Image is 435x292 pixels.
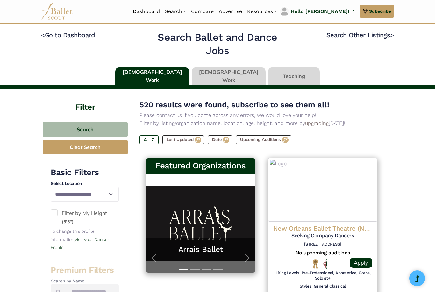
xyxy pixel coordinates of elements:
h4: New Orleans Ballet Theatre (NOBT) [273,224,373,232]
code: < [41,31,45,39]
button: Clear Search [43,140,128,154]
img: National [311,259,319,269]
small: (5'5") [62,219,74,224]
a: Apply [350,258,372,268]
label: Filter by My Height [51,209,119,225]
code: > [390,31,394,39]
a: Subscribe [360,5,394,18]
label: A - Z [139,135,159,144]
a: visit your Dancer Profile [51,237,109,250]
button: Slide 2 [190,266,200,273]
label: Date [208,135,232,144]
p: Please contact us if you come across any errors, we would love your help! [139,111,384,119]
a: Compare [189,5,216,18]
h6: Hiring Levels: Pre-Professional, Apprentice, Corps, Soloist+ [273,270,373,281]
h5: Seeking Company Dancers [273,232,373,239]
li: [DEMOGRAPHIC_DATA] Work [190,67,267,86]
img: Logo [268,158,378,222]
h4: Search by Name [51,278,119,284]
h3: Featured Organizations [151,160,250,171]
a: Advertise [216,5,245,18]
a: Arrais Ballet [152,245,249,254]
label: Upcoming Auditions [236,135,291,144]
button: Slide 1 [179,266,188,273]
button: Slide 3 [202,266,211,273]
p: Hello [PERSON_NAME]! [291,7,349,16]
span: 520 results were found, subscribe to see them all! [139,100,329,109]
a: Search Other Listings> [326,31,394,39]
a: Resources [245,5,279,18]
h3: Basic Filters [51,167,119,178]
h4: Filter [41,89,129,112]
h5: No upcoming auditions [273,250,373,256]
h2: Search Ballet and Dance Jobs [150,31,285,57]
p: Filter by listing/organization name, location, age, height, and more by [DATE]! [139,119,384,127]
img: gem.svg [363,8,368,15]
li: Teaching [267,67,321,86]
small: To change this profile information, [51,229,109,250]
h3: Premium Filters [51,265,119,276]
h6: [STREET_ADDRESS] [273,242,373,247]
span: Subscribe [369,8,391,15]
a: upgrading [305,120,329,126]
a: profile picture Hello [PERSON_NAME]! [279,6,355,17]
a: <Go to Dashboard [41,31,95,39]
h6: Styles: General Classical [300,284,346,289]
label: Last Updated [162,135,204,144]
a: Search [162,5,189,18]
a: Dashboard [130,5,162,18]
button: Slide 4 [213,266,223,273]
li: [DEMOGRAPHIC_DATA] Work [114,67,190,86]
img: profile picture [280,7,289,16]
h4: Select Location [51,181,119,187]
button: Search [43,122,128,137]
img: All [323,259,327,269]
